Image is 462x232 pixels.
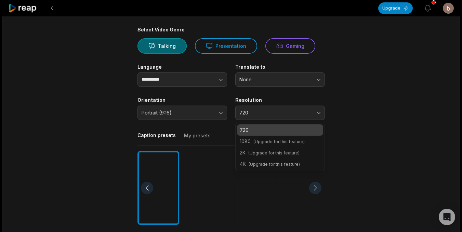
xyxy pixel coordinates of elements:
[439,209,455,225] div: Open Intercom Messenger
[253,139,305,144] span: (Upgrade for this feature)
[239,110,311,116] span: 720
[240,126,320,134] p: 720
[265,38,315,54] button: Gaming
[184,132,211,145] button: My presets
[235,97,325,103] label: Resolution
[378,2,413,14] button: Upgrade
[240,149,320,156] p: 2K
[235,72,325,87] button: None
[137,64,227,70] label: Language
[235,64,325,70] label: Translate to
[195,38,257,54] button: Presentation
[248,150,300,155] span: (Upgrade for this feature)
[137,97,227,103] label: Orientation
[235,123,325,171] div: 720
[240,138,320,145] p: 1080
[235,106,325,120] button: 720
[239,77,311,83] span: None
[142,110,213,116] span: Portrait (9:16)
[137,106,227,120] button: Portrait (9:16)
[137,38,187,54] button: Talking
[249,162,300,167] span: (Upgrade for this feature)
[240,160,320,167] p: 4K
[137,27,325,33] div: Select Video Genre
[137,132,176,145] button: Caption presets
